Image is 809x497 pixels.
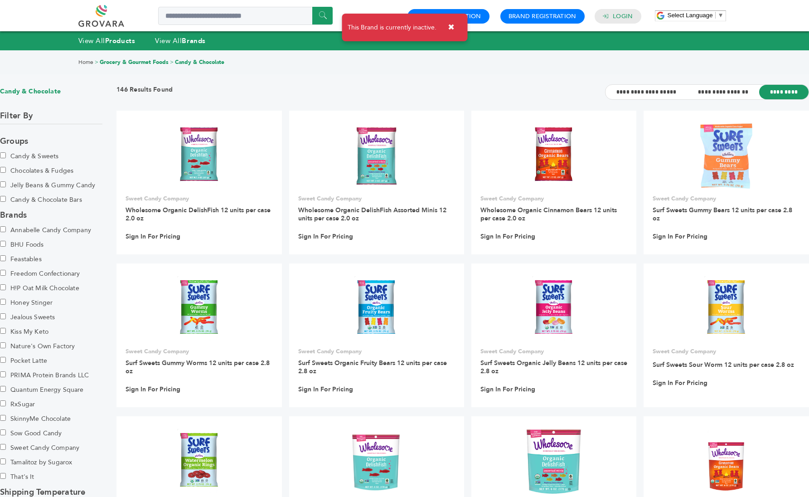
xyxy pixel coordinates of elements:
[416,12,481,20] a: Buyer Registration
[441,18,461,37] button: ✖
[703,429,750,494] img: Wholesome Organic Cinnamon Bears 6 units per case 6.0 oz
[668,12,713,19] span: Select Language
[298,385,353,394] a: Sign In For Pricing
[155,36,206,45] a: View AllBrands
[700,123,753,189] img: Surf Sweets Gummy Bears 12 units per case 2.8 oz
[520,429,587,494] img: Wholesome Organic DelishFish Assorted Minis 6 units per case 6.0 oz
[653,195,800,203] p: Sweet Candy Company
[105,36,135,45] strong: Products
[95,58,98,66] span: >
[100,58,169,66] a: Grocery & Gourmet Foods
[354,276,398,341] img: Surf Sweets Organic Fruity Bears 12 units per case 2.8 oz
[509,12,576,20] a: Brand Registration
[613,12,633,20] a: Login
[298,206,446,223] a: Wholesome Organic DelishFish Assorted Minis 12 units per case 2.0 oz
[177,123,221,189] img: Wholesome Organic DelishFish 12 units per case 2.0 oz
[532,123,576,189] img: Wholesome Organic Cinnamon Bears 12 units per case 2.0 oz
[298,233,353,241] a: Sign In For Pricing
[126,347,273,356] p: Sweet Candy Company
[298,347,455,356] p: Sweet Candy Company
[480,385,535,394] a: Sign In For Pricing
[158,7,333,25] input: Search a product or brand...
[480,359,627,375] a: Surf Sweets Organic Jelly Beans 12 units per case 2.8 oz
[718,12,724,19] span: ▼
[298,195,455,203] p: Sweet Candy Company
[126,233,180,241] a: Sign In For Pricing
[170,58,174,66] span: >
[653,206,792,223] a: Surf Sweets Gummy Bears 12 units per case 2.8 oz
[177,276,221,341] img: Surf Sweets Gummy Worms 12 units per case 2.8 oz
[653,379,707,387] a: Sign In For Pricing
[480,347,628,356] p: Sweet Candy Company
[653,347,800,356] p: Sweet Candy Company
[345,429,407,494] img: Wholesome Organic DelishFish 6 units per case 6.0 oz
[126,359,270,375] a: Surf Sweets Gummy Worms 12 units per case 2.8 oz
[126,206,271,223] a: Wholesome Organic DelishFish 12 units per case 2.0 oz
[480,233,535,241] a: Sign In For Pricing
[78,36,136,45] a: View AllProducts
[126,195,273,203] p: Sweet Candy Company
[182,36,205,45] strong: Brands
[668,12,724,19] a: Select Language​
[532,276,576,341] img: Surf Sweets Organic Jelly Beans 12 units per case 2.8 oz
[177,429,221,494] img: Surf Sweets Organic Watermelon Rings 12 units per case 2.8 oz
[348,23,436,32] span: This Brand is currently inactive.
[78,58,93,66] a: Home
[175,58,224,66] a: Candy & Chocolate
[480,206,617,223] a: Wholesome Organic Cinnamon Bears 12 units per case 2.0 oz
[653,361,794,369] a: Surf Sweets Sour Worm 12 units per case 2.8 oz
[116,85,173,99] h3: 146 Results Found
[653,233,707,241] a: Sign In For Pricing
[298,359,447,375] a: Surf Sweets Organic Fruity Bears 12 units per case 2.8 oz
[704,276,748,341] img: Surf Sweets Sour Worm 12 units per case 2.8 oz
[480,195,628,203] p: Sweet Candy Company
[126,385,180,394] a: Sign In For Pricing
[343,123,410,189] img: Wholesome Organic DelishFish Assorted Minis 12 units per case 2.0 oz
